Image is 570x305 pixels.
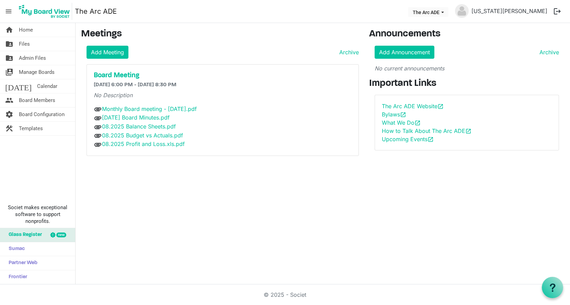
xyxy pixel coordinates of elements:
[3,204,72,225] span: Societ makes exceptional software to support nonprofits.
[5,108,13,121] span: settings
[437,103,444,110] span: open_in_new
[87,46,128,59] a: Add Meeting
[102,114,170,121] a: [DATE] Board Minutes.pdf
[5,242,25,256] span: Sumac
[408,7,448,17] button: The Arc ADE dropdownbutton
[19,108,65,121] span: Board Configuration
[94,140,102,149] span: attachment
[375,64,559,72] p: No current announcements
[19,23,33,37] span: Home
[337,48,359,56] a: Archive
[5,37,13,51] span: folder_shared
[94,114,102,122] span: attachment
[94,82,352,88] h6: [DATE] 6:00 PM - [DATE] 8:30 PM
[5,51,13,65] span: folder_shared
[264,291,306,298] a: © 2025 - Societ
[17,3,75,20] a: My Board View Logo
[19,93,55,107] span: Board Members
[37,79,57,93] span: Calendar
[2,5,15,18] span: menu
[5,65,13,79] span: switch_account
[102,123,176,130] a: 08.2025 Balance Sheets.pdf
[5,270,27,284] span: Frontier
[94,91,352,99] p: No Description
[5,23,13,37] span: home
[382,136,434,143] a: Upcoming Eventsopen_in_new
[5,228,42,242] span: Glass Register
[414,120,421,126] span: open_in_new
[427,136,434,143] span: open_in_new
[455,4,469,18] img: no-profile-picture.svg
[19,122,43,135] span: Templates
[19,51,46,65] span: Admin Files
[102,140,185,147] a: 08.2025 Profit and Loss.xls.pdf
[94,71,352,80] a: Board Meeting
[5,93,13,107] span: people
[537,48,559,56] a: Archive
[369,78,565,90] h3: Important Links
[382,127,471,134] a: How to Talk About The Arc ADEopen_in_new
[81,29,359,40] h3: Meetings
[19,65,55,79] span: Manage Boards
[369,29,565,40] h3: Announcements
[94,105,102,113] span: attachment
[382,103,444,110] a: The Arc ADE Websiteopen_in_new
[19,37,30,51] span: Files
[5,256,37,270] span: Partner Web
[17,3,72,20] img: My Board View Logo
[56,233,66,237] div: new
[102,132,183,139] a: 08.2025 Budget vs Actuals.pdf
[94,132,102,140] span: attachment
[469,4,550,18] a: [US_STATE][PERSON_NAME]
[382,111,406,118] a: Bylawsopen_in_new
[102,105,197,112] a: Monthly Board meeting - [DATE].pdf
[94,123,102,131] span: attachment
[75,4,117,18] a: The Arc ADE
[465,128,471,134] span: open_in_new
[375,46,434,59] a: Add Announcement
[400,112,406,118] span: open_in_new
[5,79,32,93] span: [DATE]
[5,122,13,135] span: construction
[550,4,565,19] button: logout
[382,119,421,126] a: What We Doopen_in_new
